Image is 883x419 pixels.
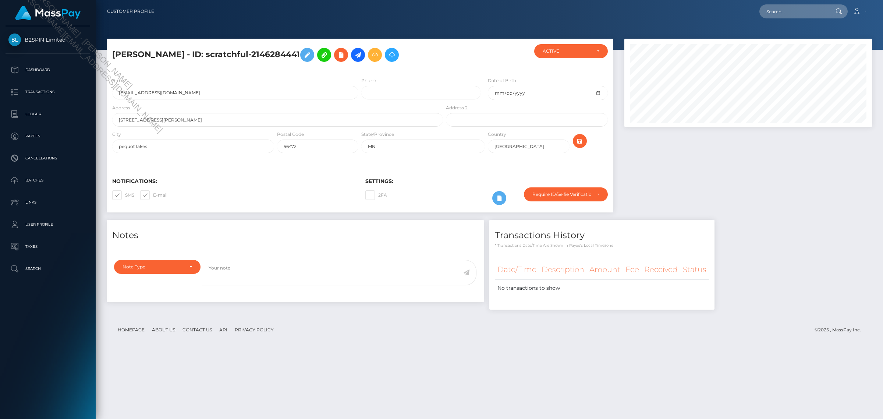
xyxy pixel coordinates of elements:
[6,105,90,123] a: Ledger
[6,61,90,79] a: Dashboard
[495,280,709,297] td: No transactions to show
[123,264,184,270] div: Note Type
[114,260,201,274] button: Note Type
[8,87,87,98] p: Transactions
[149,324,178,335] a: About Us
[140,190,167,200] label: E-mail
[8,131,87,142] p: Payees
[495,243,709,248] p: * Transactions date/time are shown in payee's local timezone
[232,324,277,335] a: Privacy Policy
[623,260,642,280] th: Fee
[534,44,607,58] button: ACTIVE
[8,109,87,120] p: Ledger
[112,77,127,84] label: E-mail
[488,77,516,84] label: Date of Birth
[488,131,506,138] label: Country
[351,48,365,62] a: Initiate Payout
[8,219,87,230] p: User Profile
[446,105,468,111] label: Address 2
[680,260,709,280] th: Status
[524,187,608,201] button: Require ID/Selfie Verification
[112,190,134,200] label: SMS
[759,4,829,18] input: Search...
[365,190,387,200] label: 2FA
[361,77,376,84] label: Phone
[6,260,90,278] a: Search
[8,197,87,208] p: Links
[112,229,478,242] h4: Notes
[107,4,154,19] a: Customer Profile
[8,64,87,75] p: Dashboard
[539,260,587,280] th: Description
[112,178,354,184] h6: Notifications:
[15,6,81,20] img: MassPay Logo
[112,44,439,66] h5: [PERSON_NAME] - ID: scratchful-2146284441
[8,153,87,164] p: Cancellations
[8,34,21,46] img: B2SPIN Limited
[8,241,87,252] p: Taxes
[112,105,130,111] label: Address
[112,131,121,138] label: City
[6,149,90,168] a: Cancellations
[587,260,623,280] th: Amount
[532,191,591,197] div: Require ID/Selfie Verification
[495,229,709,242] h4: Transactions History
[361,131,394,138] label: State/Province
[8,175,87,186] p: Batches
[495,260,539,280] th: Date/Time
[642,260,680,280] th: Received
[6,127,90,145] a: Payees
[6,215,90,234] a: User Profile
[6,193,90,212] a: Links
[216,324,230,335] a: API
[6,237,90,256] a: Taxes
[6,171,90,190] a: Batches
[815,326,866,334] div: © 2025 , MassPay Inc.
[6,36,90,43] span: B2SPIN Limited
[180,324,215,335] a: Contact Us
[365,178,607,184] h6: Settings:
[543,48,591,54] div: ACTIVE
[277,131,304,138] label: Postal Code
[8,263,87,274] p: Search
[115,324,148,335] a: Homepage
[6,83,90,101] a: Transactions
